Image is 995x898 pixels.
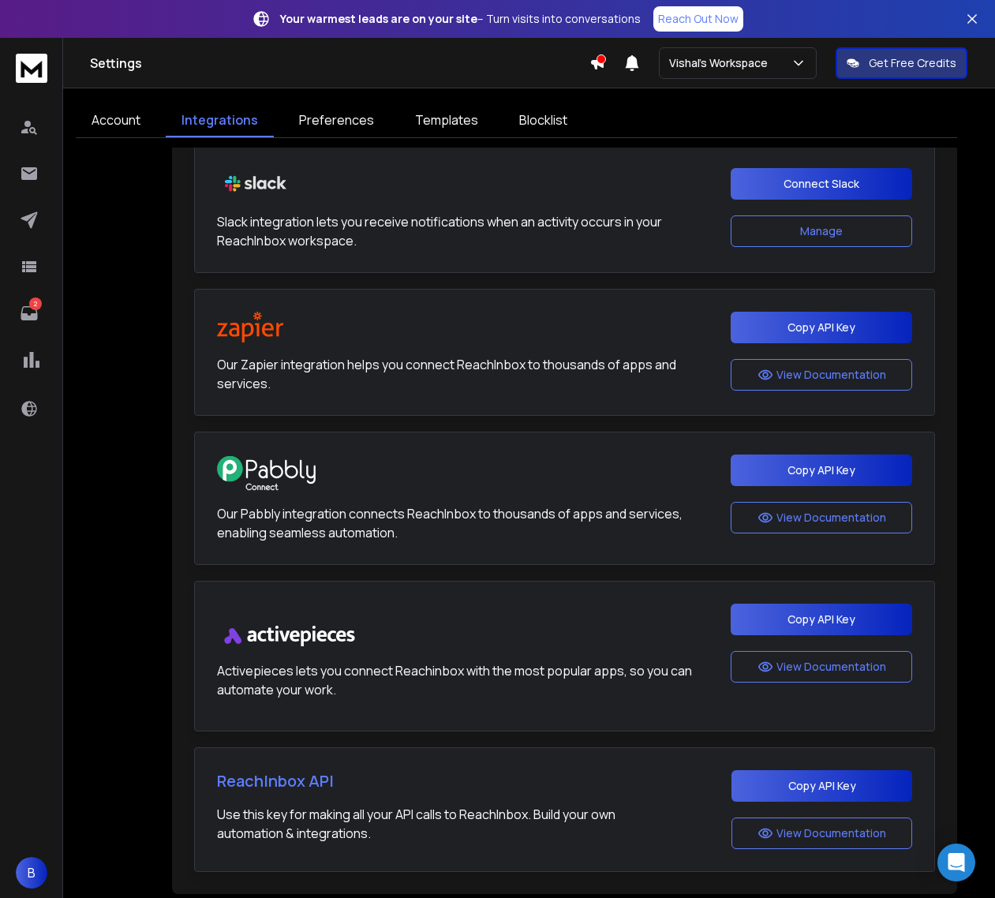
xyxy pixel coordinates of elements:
[217,212,715,250] p: Slack integration lets you receive notifications when an activity occurs in your ReachInbox works...
[217,661,715,699] p: Activepieces lets you connect Reachinbox with the most popular apps, so you can automate your work.
[217,770,615,792] h1: ReachInbox API
[669,55,774,71] p: Vishal's Workspace
[16,857,47,889] button: B
[731,651,912,683] button: View Documentation
[731,359,912,391] button: View Documentation
[503,104,583,137] a: Blocklist
[280,11,641,27] p: – Turn visits into conversations
[731,455,912,486] button: Copy API Key
[731,770,912,802] button: Copy API Key
[166,104,274,137] a: Integrations
[283,104,390,137] a: Preferences
[731,604,912,635] button: Copy API Key
[76,104,156,137] a: Account
[731,502,912,533] button: View Documentation
[731,818,912,849] button: View Documentation
[731,168,912,200] button: Connect Slack
[29,297,42,310] p: 2
[13,297,45,329] a: 2
[217,504,715,542] p: Our Pabbly integration connects ReachInbox to thousands of apps and services, enabling seamless a...
[731,312,912,343] button: Copy API Key
[16,54,47,83] img: logo
[399,104,494,137] a: Templates
[653,6,743,32] a: Reach Out Now
[90,54,589,73] h1: Settings
[869,55,956,71] p: Get Free Credits
[217,805,615,843] p: Use this key for making all your API calls to ReachInbox. Build your own automation & integrations.
[731,215,912,247] button: Manage
[836,47,967,79] button: Get Free Credits
[217,355,715,393] p: Our Zapier integration helps you connect ReachInbox to thousands of apps and services.
[658,11,739,27] p: Reach Out Now
[280,11,477,26] strong: Your warmest leads are on your site
[937,844,975,881] div: Open Intercom Messenger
